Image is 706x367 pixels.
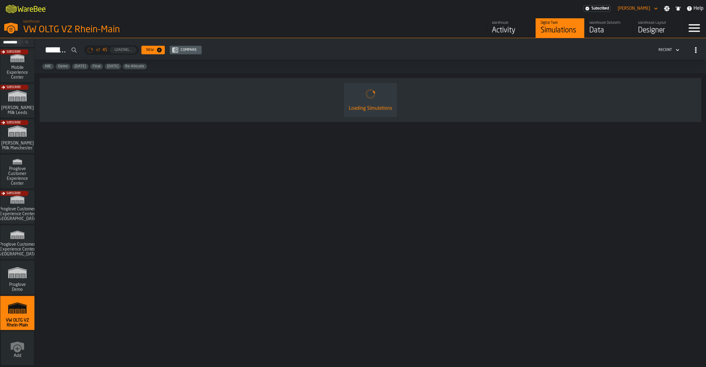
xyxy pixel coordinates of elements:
[3,318,32,327] span: VW OLTG VZ Rhein-Main
[0,84,34,119] a: link-to-/wh/i/9ddcc54a-0a13-4fa4-8169-7a9b979f5f30/simulations
[14,353,21,358] span: Add
[0,260,34,296] a: link-to-/wh/i/e36b03eb-bea5-40ab-83a2-6422b9ded721/simulations
[6,50,21,54] span: Subscribe
[541,26,579,35] div: Simulations
[123,64,147,69] span: Re-Allocate
[541,21,579,25] div: Digital Twin
[618,6,650,11] div: DropdownMenuValue-Sebastian Petruch Petruch
[170,46,202,54] button: button-Compare
[144,48,156,52] div: New
[658,48,672,52] div: DropdownMenuValue-4
[0,48,34,84] a: link-to-/wh/i/cb11a009-84d7-4d5a-887e-1404102f8323/simulations
[102,48,107,52] span: 45
[6,121,21,124] span: Subscribe
[90,64,103,69] span: Final
[6,86,21,89] span: Subscribe
[40,78,701,122] div: ItemListCard-
[0,296,34,331] a: link-to-/wh/i/44979e6c-6f66-405e-9874-c1e29f02a54a/simulations
[72,64,88,69] span: Feb/25
[682,18,706,38] label: button-toggle-Menu
[35,38,706,60] h2: button-Simulations
[584,18,633,38] a: link-to-/wh/i/44979e6c-6f66-405e-9874-c1e29f02a54a/data
[0,154,34,190] a: link-to-/wh/i/ad8a128b-0962-41b6-b9c5-f48cc7973f93/simulations
[492,21,531,25] div: Warehouse
[661,5,672,12] label: button-toggle-Settings
[487,18,535,38] a: link-to-/wh/i/44979e6c-6f66-405e-9874-c1e29f02a54a/feed/
[42,64,54,69] span: ABC
[96,48,100,52] span: of
[492,26,531,35] div: Activity
[0,119,34,154] a: link-to-/wh/i/b09612b5-e9f1-4a3a-b0a4-784729d61419/simulations
[56,64,70,69] span: Demo
[23,24,188,35] div: VW OLTG VZ Rhein-Main
[589,21,628,25] div: Warehouse Datasets
[82,45,141,55] div: ButtonLoadMore-Loading...-Prev-First-Last
[638,26,677,35] div: Designer
[656,46,680,54] div: DropdownMenuValue-4
[0,225,34,260] a: link-to-/wh/i/b725f59e-a7b8-4257-9acf-85a504d5909c/simulations
[3,282,32,292] span: Proglove Demo
[6,192,21,195] span: Subscribe
[141,46,165,54] button: button-New
[0,190,34,225] a: link-to-/wh/i/fa949e79-6535-42a1-9210-3ec8e248409d/simulations
[583,5,610,12] div: Menu Subscription
[615,5,659,12] div: DropdownMenuValue-Sebastian Petruch Petruch
[349,105,392,112] div: Loading Simulations
[1,331,34,366] a: link-to-/wh/new
[684,5,706,12] label: button-toggle-Help
[105,64,121,69] span: Jan/25
[535,18,584,38] a: link-to-/wh/i/44979e6c-6f66-405e-9874-c1e29f02a54a/simulations
[110,47,136,53] button: button-Loading...
[3,166,32,186] span: Proglove Customer Experience Center
[589,26,628,35] div: Data
[633,18,682,38] a: link-to-/wh/i/44979e6c-6f66-405e-9874-c1e29f02a54a/designer
[23,20,40,24] span: Warehouse
[178,48,199,52] div: Compare
[112,48,134,52] div: Loading...
[583,5,610,12] a: link-to-/wh/i/44979e6c-6f66-405e-9874-c1e29f02a54a/settings/billing
[694,5,704,12] span: Help
[672,5,683,12] label: button-toggle-Notifications
[638,21,677,25] div: Warehouse Layout
[591,6,609,11] span: Subscribed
